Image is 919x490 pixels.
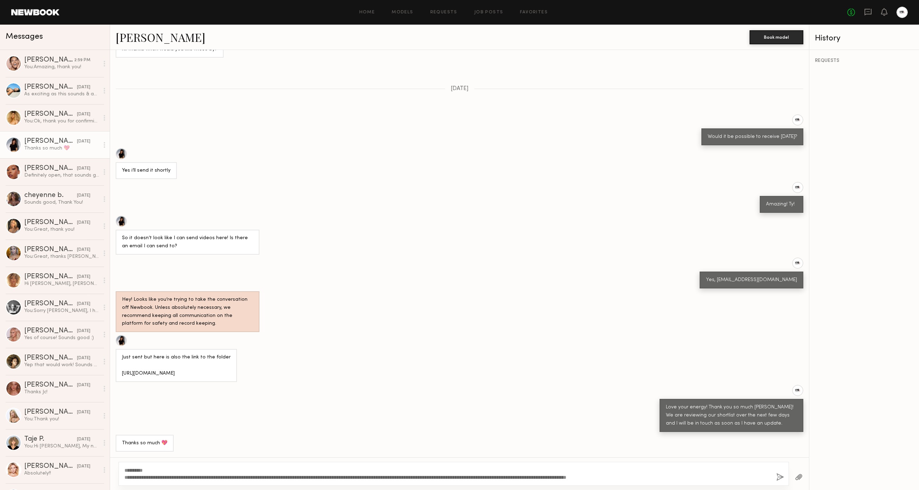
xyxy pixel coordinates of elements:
[750,34,803,40] a: Book model
[24,389,99,395] div: Thanks Jc!
[24,57,74,64] div: [PERSON_NAME]
[24,226,99,233] div: You: Great, thank you!
[77,274,90,280] div: [DATE]
[24,138,77,145] div: [PERSON_NAME]
[77,436,90,443] div: [DATE]
[24,416,99,422] div: You: Thank you!
[122,167,171,175] div: Yes i’ll send it shortly
[24,409,77,416] div: [PERSON_NAME]
[474,10,503,15] a: Job Posts
[24,84,77,91] div: [PERSON_NAME]
[24,246,77,253] div: [PERSON_NAME]
[24,300,77,307] div: [PERSON_NAME]
[24,91,99,97] div: As exciting as this sounds & as much as I’d love to work with you, I don’t think my hair could ha...
[815,34,913,43] div: History
[77,355,90,362] div: [DATE]
[24,111,77,118] div: [PERSON_NAME]
[24,335,99,341] div: Yes of course! Sounds good :)
[392,10,413,15] a: Models
[77,165,90,172] div: [DATE]
[77,84,90,91] div: [DATE]
[77,111,90,118] div: [DATE]
[766,201,797,209] div: Amazing! Ty!
[24,355,77,362] div: [PERSON_NAME]
[24,280,99,287] div: Hi [PERSON_NAME], [PERSON_NAME] so excited to be considered & potentially be part of this campaig...
[24,192,77,199] div: cheyenne b.
[74,57,90,64] div: 2:59 PM
[24,463,77,470] div: [PERSON_NAME]
[77,328,90,335] div: [DATE]
[77,463,90,470] div: [DATE]
[6,33,43,41] span: Messages
[77,138,90,145] div: [DATE]
[24,145,99,152] div: Thanks so much 💖
[24,443,99,450] div: You: Hi [PERSON_NAME], My name is JC and I'm casting three (3) photo+video shoots for K18 Hair in...
[77,247,90,253] div: [DATE]
[77,192,90,199] div: [DATE]
[24,165,77,172] div: [PERSON_NAME]
[24,273,77,280] div: [PERSON_NAME]
[77,382,90,389] div: [DATE]
[666,403,797,428] div: Love your energy! Thank you so much [PERSON_NAME]! We are reviewing our shortlist over the next f...
[24,362,99,368] div: Yep that would work! Sounds good, I’ll hold for you 🥰
[24,327,77,335] div: [PERSON_NAME]
[24,470,99,477] div: Absolutely!!
[24,436,77,443] div: Taje P.
[77,409,90,416] div: [DATE]
[24,172,99,179] div: Definitely open, that sounds great! Appreciate it!
[122,296,253,328] div: Hey! Looks like you’re trying to take the conversation off Newbook. Unless absolutely necessary, ...
[122,354,231,378] div: Just sent but here is also the link to the folder [URL][DOMAIN_NAME]
[116,30,205,45] a: [PERSON_NAME]
[359,10,375,15] a: Home
[520,10,548,15] a: Favorites
[24,118,99,125] div: You: Ok, thank you for confirming and the timing estimate. I'll keep an eye out. Have a great day!
[24,64,99,70] div: You: Amazing, thank you!
[815,58,913,63] div: REQUESTS
[430,10,457,15] a: Requests
[77,301,90,307] div: [DATE]
[24,307,99,314] div: You: Sorry [PERSON_NAME], I hit copy + paste to all candidates in our shortlist. You may have rec...
[24,219,77,226] div: [PERSON_NAME]
[451,86,469,92] span: [DATE]
[24,199,99,206] div: Sounds good, Thank You!
[706,276,797,284] div: Yes, [EMAIL_ADDRESS][DOMAIN_NAME]
[122,439,167,447] div: Thanks so much 💖
[708,133,797,141] div: Would it be possible to receive [DATE]?
[122,234,253,250] div: So it doesn’t look like I can send videos here! Is there an email I can send to?
[24,253,99,260] div: You: Great, thanks [PERSON_NAME]!
[24,382,77,389] div: [PERSON_NAME]
[750,30,803,44] button: Book model
[77,219,90,226] div: [DATE]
